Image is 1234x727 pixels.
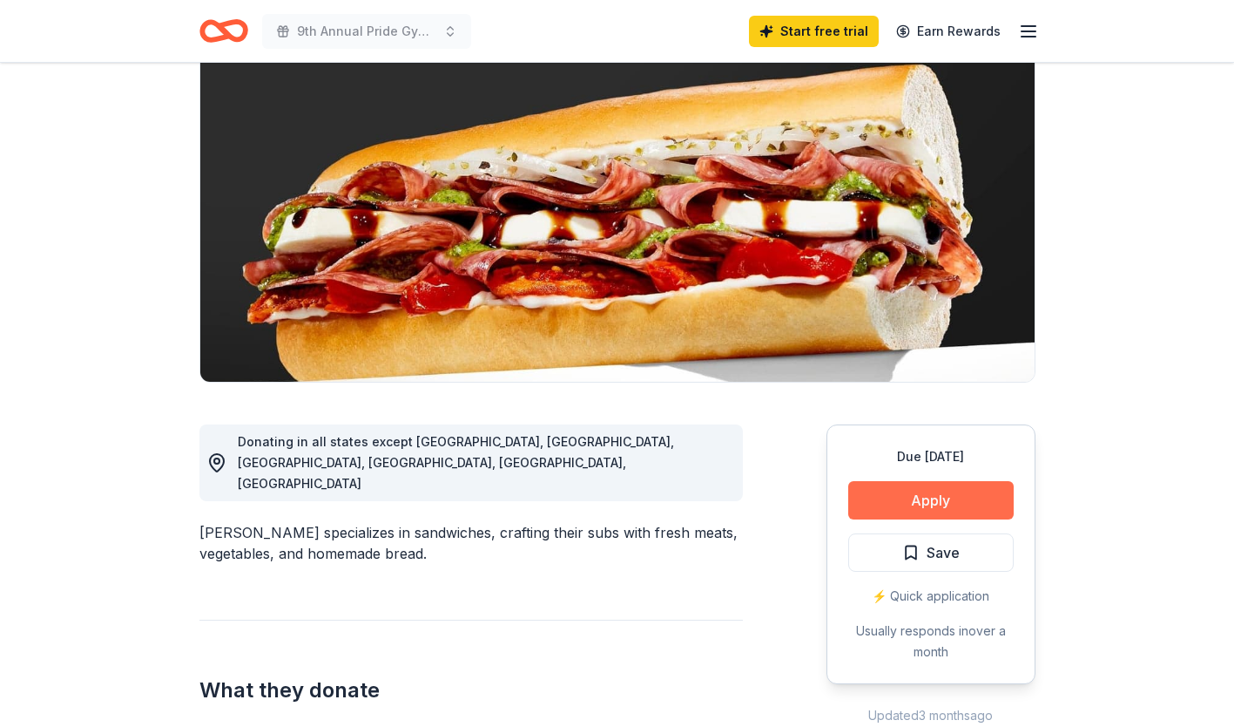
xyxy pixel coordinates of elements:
div: ⚡️ Quick application [848,586,1014,607]
div: Usually responds in over a month [848,621,1014,662]
div: [PERSON_NAME] specializes in sandwiches, crafting their subs with fresh meats, vegetables, and ho... [199,522,743,564]
a: Home [199,10,248,51]
div: Due [DATE] [848,446,1014,467]
div: Updated 3 months ago [826,705,1035,726]
img: Image for Jimmy John's [200,49,1035,382]
a: Earn Rewards [886,16,1011,47]
span: Save [927,541,960,564]
span: 9th Annual Pride Gymnastics [297,21,436,42]
button: 9th Annual Pride Gymnastics [262,14,471,49]
h2: What they donate [199,676,743,704]
button: Apply [848,481,1014,520]
a: Start free trial [749,16,879,47]
span: Donating in all states except [GEOGRAPHIC_DATA], [GEOGRAPHIC_DATA], [GEOGRAPHIC_DATA], [GEOGRAPHI... [238,434,674,491]
button: Save [848,533,1014,572]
